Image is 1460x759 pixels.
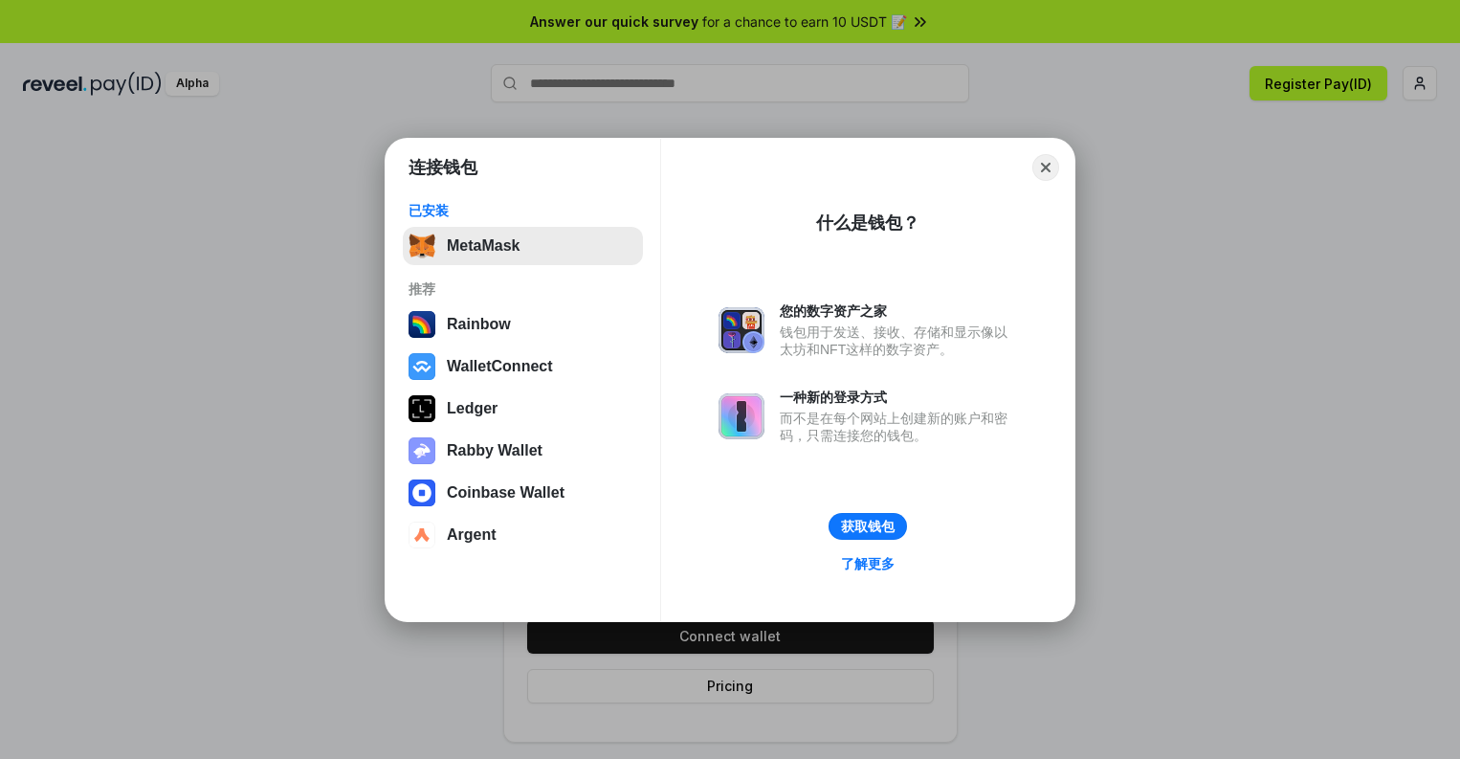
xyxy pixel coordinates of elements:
div: Rabby Wallet [447,442,542,459]
img: svg+xml,%3Csvg%20width%3D%2228%22%20height%3D%2228%22%20viewBox%3D%220%200%2028%2028%22%20fill%3D... [409,353,435,380]
div: 钱包用于发送、接收、存储和显示像以太坊和NFT这样的数字资产。 [780,324,1017,358]
h1: 连接钱包 [409,156,477,179]
button: 获取钱包 [829,513,907,540]
img: svg+xml,%3Csvg%20fill%3D%22none%22%20height%3D%2233%22%20viewBox%3D%220%200%2035%2033%22%20width%... [409,233,435,259]
div: 而不是在每个网站上创建新的账户和密码，只需连接您的钱包。 [780,410,1017,444]
button: Ledger [403,390,643,428]
button: MetaMask [403,227,643,265]
div: 什么是钱包？ [816,212,919,234]
div: Rainbow [447,316,511,333]
img: svg+xml,%3Csvg%20xmlns%3D%22http%3A%2F%2Fwww.w3.org%2F2000%2Fsvg%22%20fill%3D%22none%22%20viewBox... [719,307,764,353]
img: svg+xml,%3Csvg%20xmlns%3D%22http%3A%2F%2Fwww.w3.org%2F2000%2Fsvg%22%20width%3D%2228%22%20height%3... [409,395,435,422]
div: Argent [447,526,497,544]
div: Ledger [447,400,498,417]
img: svg+xml,%3Csvg%20width%3D%2228%22%20height%3D%2228%22%20viewBox%3D%220%200%2028%2028%22%20fill%3D... [409,522,435,548]
div: 已安装 [409,202,637,219]
button: Coinbase Wallet [403,474,643,512]
div: 推荐 [409,280,637,298]
div: 您的数字资产之家 [780,302,1017,320]
div: MetaMask [447,237,520,255]
img: svg+xml,%3Csvg%20xmlns%3D%22http%3A%2F%2Fwww.w3.org%2F2000%2Fsvg%22%20fill%3D%22none%22%20viewBox... [719,393,764,439]
img: svg+xml,%3Csvg%20xmlns%3D%22http%3A%2F%2Fwww.w3.org%2F2000%2Fsvg%22%20fill%3D%22none%22%20viewBox... [409,437,435,464]
div: WalletConnect [447,358,553,375]
button: Close [1032,154,1059,181]
div: 一种新的登录方式 [780,389,1017,406]
button: WalletConnect [403,347,643,386]
img: svg+xml,%3Csvg%20width%3D%2228%22%20height%3D%2228%22%20viewBox%3D%220%200%2028%2028%22%20fill%3D... [409,480,435,506]
img: svg+xml,%3Csvg%20width%3D%22120%22%20height%3D%22120%22%20viewBox%3D%220%200%20120%20120%22%20fil... [409,311,435,338]
div: 了解更多 [841,555,895,572]
a: 了解更多 [830,551,906,576]
button: Rainbow [403,305,643,344]
button: Rabby Wallet [403,432,643,470]
div: 获取钱包 [841,518,895,535]
button: Argent [403,516,643,554]
div: Coinbase Wallet [447,484,564,502]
